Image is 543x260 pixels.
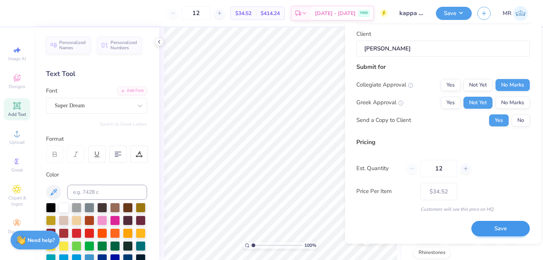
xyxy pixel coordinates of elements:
span: Clipart & logos [4,195,30,207]
span: $34.52 [235,9,252,17]
button: No Marks [495,97,530,109]
label: Font [46,87,57,95]
label: Client [356,30,371,38]
a: MR [503,6,528,21]
div: Pricing [356,138,530,147]
div: Rhinestones [414,247,450,258]
div: Color [46,170,147,179]
input: – – [420,160,457,177]
button: Not Yet [463,97,492,109]
input: Untitled Design [393,6,430,21]
div: Submit for [356,62,530,71]
span: [DATE] - [DATE] [315,9,356,17]
span: Personalized Names [59,40,86,50]
label: Price Per Item [356,187,415,196]
div: Text Tool [46,69,147,79]
span: Image AI [8,56,26,62]
div: Greek Approval [356,99,403,107]
span: Designs [9,84,25,90]
div: Format [46,135,148,143]
button: Yes [441,79,460,91]
span: FREE [360,11,368,16]
span: $414.24 [261,9,280,17]
button: Yes [441,97,460,109]
button: No [512,114,530,126]
strong: Need help? [28,237,55,244]
span: Upload [9,139,25,145]
div: Add Font [117,87,147,95]
button: Switch to Greek Letters [100,121,147,127]
input: e.g. Ethan Linker [356,41,530,57]
span: MR [503,9,511,18]
button: Yes [489,114,509,126]
input: – – [181,6,211,20]
button: Save [471,221,530,237]
span: 100 % [304,242,316,249]
button: No Marks [495,79,530,91]
div: Customers will see this price on HQ. [356,206,530,213]
div: Send a Copy to Client [356,116,411,125]
div: Collegiate Approval [356,81,413,90]
button: Save [436,7,472,20]
input: e.g. 7428 c [67,185,147,200]
span: Decorate [8,229,26,235]
label: Est. Quantity [356,164,401,173]
img: Micaela Rothenbuhler [513,6,528,21]
span: Personalized Numbers [110,40,137,50]
span: Greek [11,167,23,173]
button: Not Yet [463,79,492,91]
span: Add Text [8,111,26,117]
